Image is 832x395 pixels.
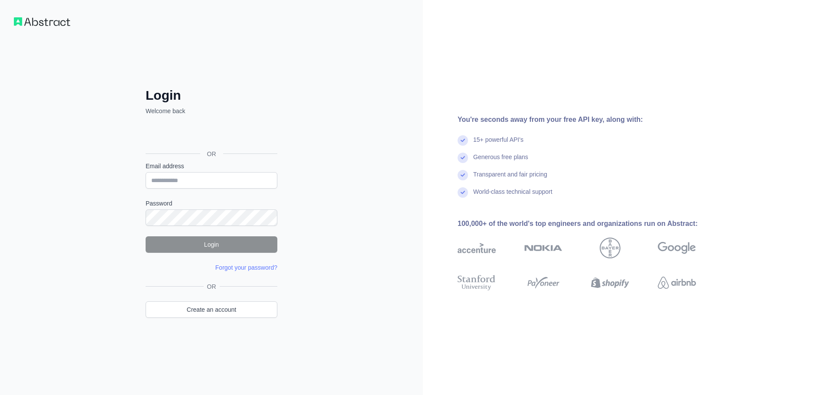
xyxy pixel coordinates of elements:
div: 100,000+ of the world's top engineers and organizations run on Abstract: [458,219,724,229]
img: shopify [591,273,629,292]
div: Transparent and fair pricing [473,170,547,187]
p: Welcome back [146,107,277,115]
span: OR [204,282,220,291]
img: check mark [458,153,468,163]
img: bayer [600,238,621,258]
img: google [658,238,696,258]
label: Password [146,199,277,208]
div: 15+ powerful API's [473,135,523,153]
img: nokia [524,238,562,258]
img: check mark [458,187,468,198]
a: Create an account [146,301,277,318]
label: Email address [146,162,277,170]
button: Login [146,236,277,253]
iframe: Sign in with Google Button [141,125,280,144]
span: OR [200,150,223,158]
img: stanford university [458,273,496,292]
a: Forgot your password? [215,264,277,271]
img: check mark [458,170,468,180]
img: check mark [458,135,468,146]
h2: Login [146,88,277,103]
div: You're seconds away from your free API key, along with: [458,114,724,125]
div: World-class technical support [473,187,552,205]
img: payoneer [524,273,562,292]
img: Workflow [14,17,70,26]
img: accenture [458,238,496,258]
div: Generous free plans [473,153,528,170]
img: airbnb [658,273,696,292]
